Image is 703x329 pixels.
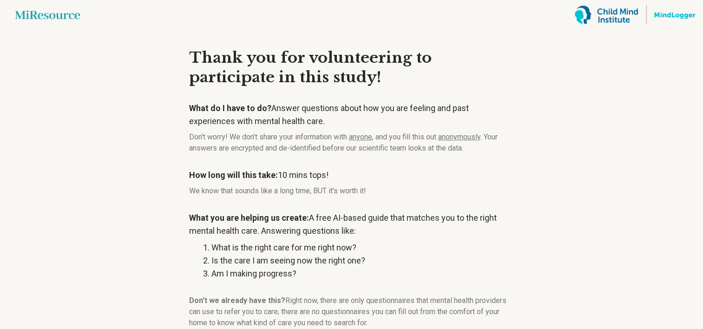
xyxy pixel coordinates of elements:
strong: How long will this take: [189,170,278,180]
strong: What do I have to do? [189,103,271,113]
li: Am I making progress? [211,267,514,280]
span: anonymously [438,132,480,141]
p: Right now, there are only questionnaires that mental health providers can use to refer you to car... [189,295,514,329]
p: Don't worry! We don't share your information with , and you fill this out . Your answers are encr... [189,132,514,154]
li: Is the care I am seeing now the right one? [211,254,514,267]
li: What is the right care for me right now? [211,241,514,254]
span: anyone [349,132,372,141]
p: 10 mins tops! [189,169,514,182]
strong: What you are helping us create: [189,213,309,223]
strong: Don't we already have this? [189,296,285,305]
p: We know that sounds like a long time, BUT it's worth it! [189,185,514,197]
p: A free AI-based guide that matches you to the right mental health care. Answering questions like: [189,211,514,237]
p: Answer questions about how you are feeling and past experiences with mental health care. [189,102,514,128]
h3: Thank you for volunteering to participate in this study! [189,48,514,87]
